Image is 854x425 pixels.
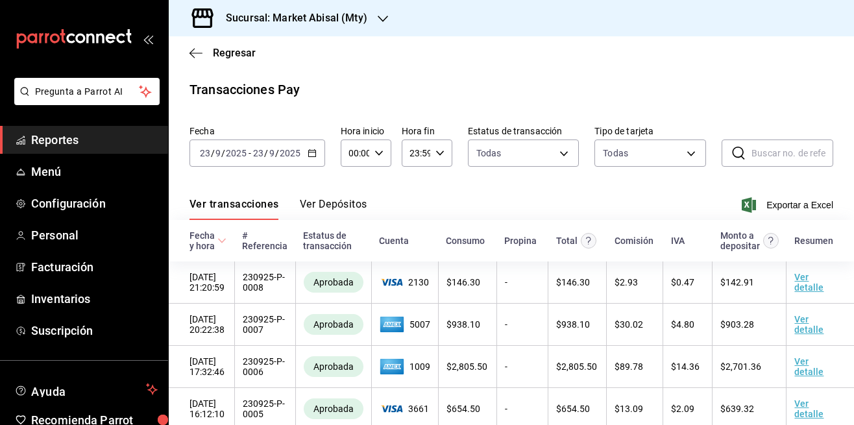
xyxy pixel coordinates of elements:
[31,163,158,180] span: Menú
[615,277,638,287] span: $ 2.93
[304,272,363,293] div: Transacciones cobradas de manera exitosa.
[671,404,694,414] span: $ 2.09
[189,47,256,59] button: Regresar
[31,195,158,212] span: Configuración
[31,322,158,339] span: Suscripción
[264,148,268,158] span: /
[720,319,754,330] span: $ 903.28
[189,198,367,220] div: navigation tabs
[380,404,430,414] span: 3661
[744,197,833,213] button: Exportar a Excel
[169,261,234,304] td: [DATE] 21:20:59
[14,78,160,105] button: Pregunta a Parrot AI
[615,361,643,372] span: $ 89.78
[31,226,158,244] span: Personal
[279,148,301,158] input: ----
[671,319,694,330] span: $ 4.80
[720,404,754,414] span: $ 639.32
[221,148,225,158] span: /
[603,147,628,160] div: Todas
[671,277,694,287] span: $ 0.47
[581,233,596,249] svg: Este monto equivale al total pagado por el comensal antes de aplicar Comisión e IVA.
[720,277,754,287] span: $ 142.91
[446,361,487,372] span: $ 2,805.50
[35,85,140,99] span: Pregunta a Parrot AI
[169,346,234,388] td: [DATE] 17:32:46
[341,127,391,136] label: Hora inicio
[446,404,480,414] span: $ 654.50
[31,382,141,397] span: Ayuda
[189,198,279,220] button: Ver transacciones
[496,304,548,346] td: -
[308,361,359,372] span: Aprobada
[594,127,706,136] label: Tipo de tarjeta
[794,398,823,419] a: Ver detalle
[380,314,430,335] span: 5007
[252,148,264,158] input: --
[31,258,158,276] span: Facturación
[794,314,823,335] a: Ver detalle
[794,272,823,293] a: Ver detalle
[269,148,275,158] input: --
[496,261,548,304] td: -
[402,127,452,136] label: Hora fin
[380,277,430,287] span: 2130
[303,230,363,251] div: Estatus de transacción
[556,319,590,330] span: $ 938.10
[446,319,480,330] span: $ 938.10
[556,361,597,372] span: $ 2,805.50
[300,198,367,220] button: Ver Depósitos
[275,148,279,158] span: /
[9,94,160,108] a: Pregunta a Parrot AI
[308,319,359,330] span: Aprobada
[763,233,779,249] svg: Este es el monto resultante del total pagado menos comisión e IVA. Esta será la parte que se depo...
[225,148,247,158] input: ----
[496,346,548,388] td: -
[242,230,287,251] div: # Referencia
[615,319,643,330] span: $ 30.02
[504,236,537,246] div: Propina
[446,277,480,287] span: $ 146.30
[671,236,685,246] div: IVA
[234,346,295,388] td: 230925-P-0006
[31,131,158,149] span: Reportes
[720,230,760,251] div: Monto a depositar
[249,148,251,158] span: -
[31,290,158,308] span: Inventarios
[143,34,153,44] button: open_drawer_menu
[199,148,211,158] input: --
[211,148,215,158] span: /
[556,236,578,246] div: Total
[304,314,363,335] div: Transacciones cobradas de manera exitosa.
[189,230,226,251] span: Fecha y hora
[169,304,234,346] td: [DATE] 20:22:38
[215,10,367,26] h3: Sucursal: Market Abisal (Mty)
[304,356,363,377] div: Transacciones cobradas de manera exitosa.
[380,356,430,377] span: 1009
[556,277,590,287] span: $ 146.30
[234,261,295,304] td: 230925-P-0008
[751,140,833,166] input: Buscar no. de referencia
[615,236,653,246] div: Comisión
[671,361,700,372] span: $ 14.36
[476,147,502,160] span: Todas
[234,304,295,346] td: 230925-P-0007
[615,404,643,414] span: $ 13.09
[189,127,325,136] label: Fecha
[304,398,363,419] div: Transacciones cobradas de manera exitosa.
[468,127,579,136] label: Estatus de transacción
[189,230,215,251] div: Fecha y hora
[794,236,833,246] div: Resumen
[189,80,300,99] div: Transacciones Pay
[213,47,256,59] span: Regresar
[446,236,485,246] div: Consumo
[215,148,221,158] input: --
[308,277,359,287] span: Aprobada
[556,404,590,414] span: $ 654.50
[308,404,359,414] span: Aprobada
[379,236,409,246] div: Cuenta
[720,361,761,372] span: $ 2,701.36
[794,356,823,377] a: Ver detalle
